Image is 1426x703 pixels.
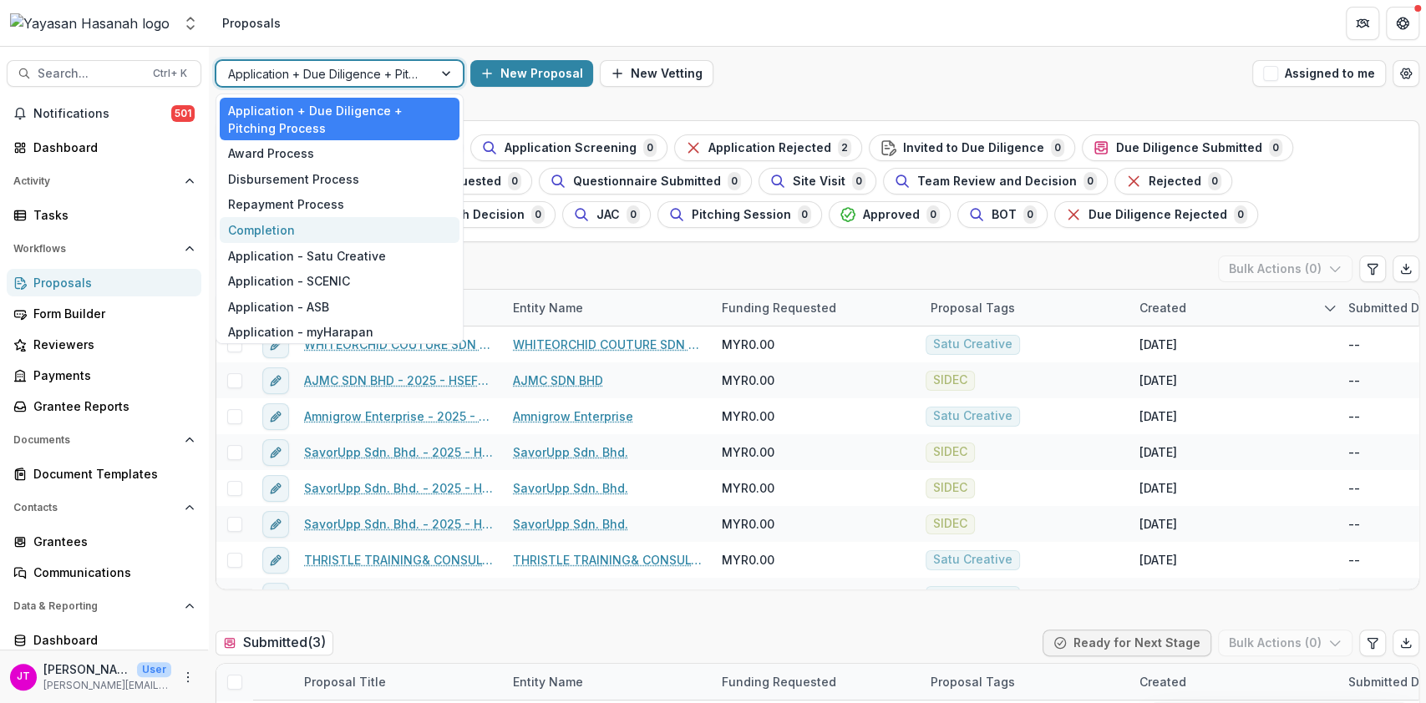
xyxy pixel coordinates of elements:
[1348,443,1360,461] div: --
[220,140,459,166] div: Award Process
[150,64,190,83] div: Ctrl + K
[13,175,178,187] span: Activity
[712,664,921,700] div: Funding Requested
[1129,299,1196,316] div: Created
[513,479,628,497] a: SavorUpp Sdn. Bhd.
[852,172,865,190] span: 0
[596,208,620,222] span: JAC
[712,290,921,326] div: Funding Requested
[1348,372,1360,389] div: --
[33,305,188,322] div: Form Builder
[262,403,289,430] button: edit
[470,60,593,87] button: New Proposal
[262,331,289,358] button: edit
[1116,141,1262,155] span: Due Diligence Submitted
[722,336,774,353] span: MYR0.00
[926,205,940,224] span: 0
[921,664,1129,700] div: Proposal Tags
[712,673,846,690] div: Funding Requested
[1023,205,1037,224] span: 0
[33,139,188,156] div: Dashboard
[220,243,459,269] div: Application - Satu Creative
[1234,205,1247,224] span: 0
[304,479,493,497] a: SavorUpp Sdn. Bhd. - 2025 - HSEF2025 - SIDEC
[304,587,493,604] a: Krist Enterprise - 2025 - HSEF2025 - Satu Creative
[921,290,1129,326] div: Proposal Tags
[1139,515,1177,533] div: [DATE]
[220,98,459,141] div: Application + Due Diligence + Pitching Process
[513,515,628,533] a: SavorUpp Sdn. Bhd.
[798,205,811,224] span: 0
[1129,673,1196,690] div: Created
[13,243,178,255] span: Workflows
[262,547,289,574] button: edit
[294,664,503,700] div: Proposal Title
[439,208,525,222] span: Pitch Decision
[513,336,702,353] a: WHITEORCHID COUTURE SDN BHD
[503,673,593,690] div: Entity Name
[1083,172,1097,190] span: 0
[722,551,774,569] span: MYR0.00
[1114,168,1232,195] button: Rejected0
[220,294,459,320] div: Application - ASB
[1089,208,1227,222] span: Due Diligence Rejected
[1139,336,1177,353] div: [DATE]
[1129,664,1338,700] div: Created
[33,206,188,224] div: Tasks
[7,331,201,358] a: Reviewers
[1252,60,1386,87] button: Assigned to me
[1346,7,1379,40] button: Partners
[1348,407,1360,425] div: --
[33,465,188,483] div: Document Templates
[1348,336,1360,353] div: --
[1218,630,1352,656] button: Bulk Actions (0)
[304,443,493,461] a: SavorUpp Sdn. Bhd. - 2025 - HSEF2025 - SIDEC
[1129,290,1338,326] div: Created
[503,664,712,700] div: Entity Name
[13,502,178,513] span: Contacts
[7,300,201,327] a: Form Builder
[43,678,171,693] p: [PERSON_NAME][EMAIL_ADDRESS][DOMAIN_NAME]
[539,168,752,195] button: Questionnaire Submitted0
[33,397,188,415] div: Grantee Reports
[470,134,667,161] button: Application Screening0
[304,372,493,389] a: AJMC SDN BHD - 2025 - HSEF2025 - SIDEC
[33,336,188,353] div: Reviewers
[838,139,851,157] span: 2
[722,443,774,461] span: MYR0.00
[216,11,287,35] nav: breadcrumb
[262,475,289,502] button: edit
[1149,174,1201,189] span: Rejected
[220,192,459,218] div: Repayment Process
[7,362,201,389] a: Payments
[1269,139,1282,157] span: 0
[728,172,741,190] span: 0
[513,443,628,461] a: SavorUpp Sdn. Bhd.
[304,515,493,533] a: SavorUpp Sdn. Bhd. - 2025 - HSEF2025 - SIDEC
[7,100,201,127] button: Notifications501
[1348,515,1360,533] div: --
[722,587,774,604] span: MYR0.00
[7,528,201,555] a: Grantees
[917,174,1077,189] span: Team Review and Decision
[7,593,201,620] button: Open Data & Reporting
[1139,479,1177,497] div: [DATE]
[513,372,603,389] a: AJMC SDN BHD
[43,660,130,678] p: [PERSON_NAME]
[1359,630,1386,656] button: Edit table settings
[1393,60,1419,87] button: Open table manager
[759,168,876,195] button: Site Visit0
[513,587,601,604] a: Krist Enterprise
[712,299,846,316] div: Funding Requested
[294,673,396,690] div: Proposal Title
[1348,587,1360,604] div: --
[513,407,633,425] a: Amnigrow Enterprise
[179,7,202,40] button: Open entity switcher
[722,372,774,389] span: MYR0.00
[7,392,201,420] a: Grantee Reports
[562,201,651,228] button: JAC0
[1359,255,1386,282] button: Edit table settings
